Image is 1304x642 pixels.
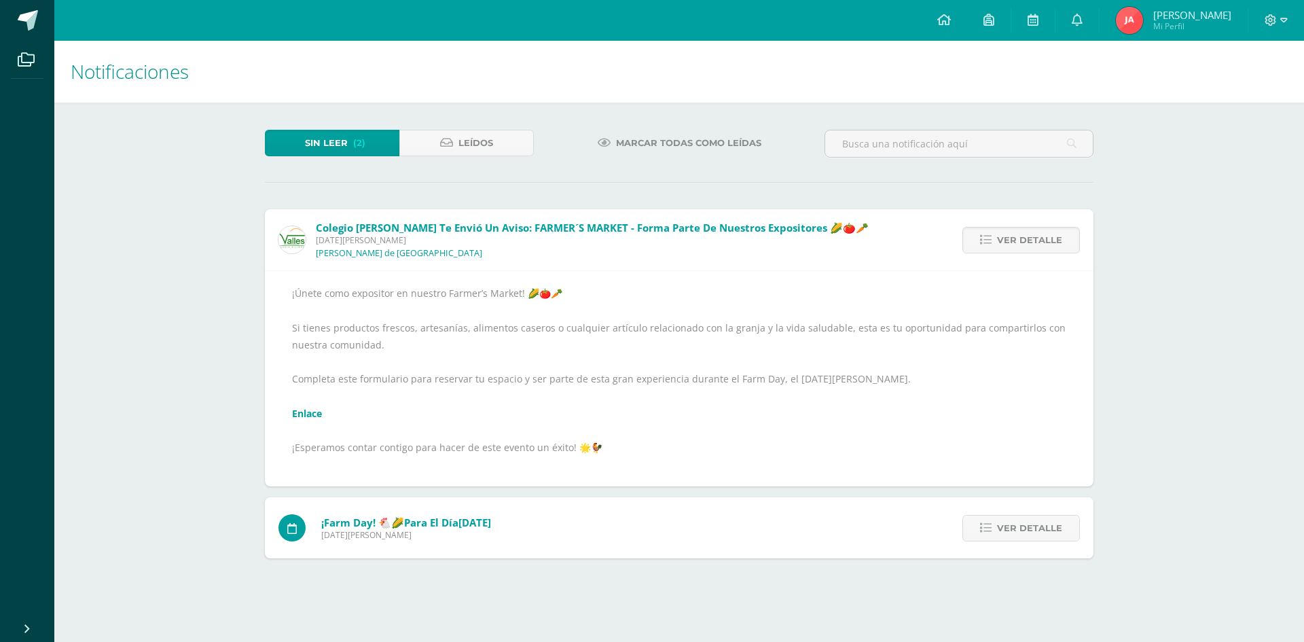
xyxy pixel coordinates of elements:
[71,58,189,84] span: Notificaciones
[321,516,404,529] span: ¡Farm Day! 🐔🌽
[1116,7,1143,34] img: 7b6360fa893c69f5a9dd7757fb9cef2f.png
[265,130,399,156] a: Sin leer(2)
[316,221,869,234] span: Colegio [PERSON_NAME] te envió un aviso: FARMER´S MARKET - Forma parte de nuestros expositores 🌽🍅🥕
[305,130,348,156] span: Sin leer
[321,516,491,529] span: para el día
[825,130,1093,157] input: Busca una notificación aquí
[458,130,493,156] span: Leídos
[399,130,534,156] a: Leídos
[581,130,778,156] a: Marcar todas como leídas
[316,248,482,259] p: [PERSON_NAME] de [GEOGRAPHIC_DATA]
[1153,8,1231,22] span: [PERSON_NAME]
[997,516,1062,541] span: Ver detalle
[458,516,491,529] span: [DATE]
[997,228,1062,253] span: Ver detalle
[321,529,491,541] span: [DATE][PERSON_NAME]
[292,407,322,420] a: Enlace
[316,234,869,246] span: [DATE][PERSON_NAME]
[292,285,1066,473] div: ¡Únete como expositor en nuestro Farmer’s Market! 🌽🍅🥕 Si tienes productos frescos, artesanías, al...
[616,130,761,156] span: Marcar todas como leídas
[1153,20,1231,32] span: Mi Perfil
[353,130,365,156] span: (2)
[278,226,306,253] img: 94564fe4cf850d796e68e37240ca284b.png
